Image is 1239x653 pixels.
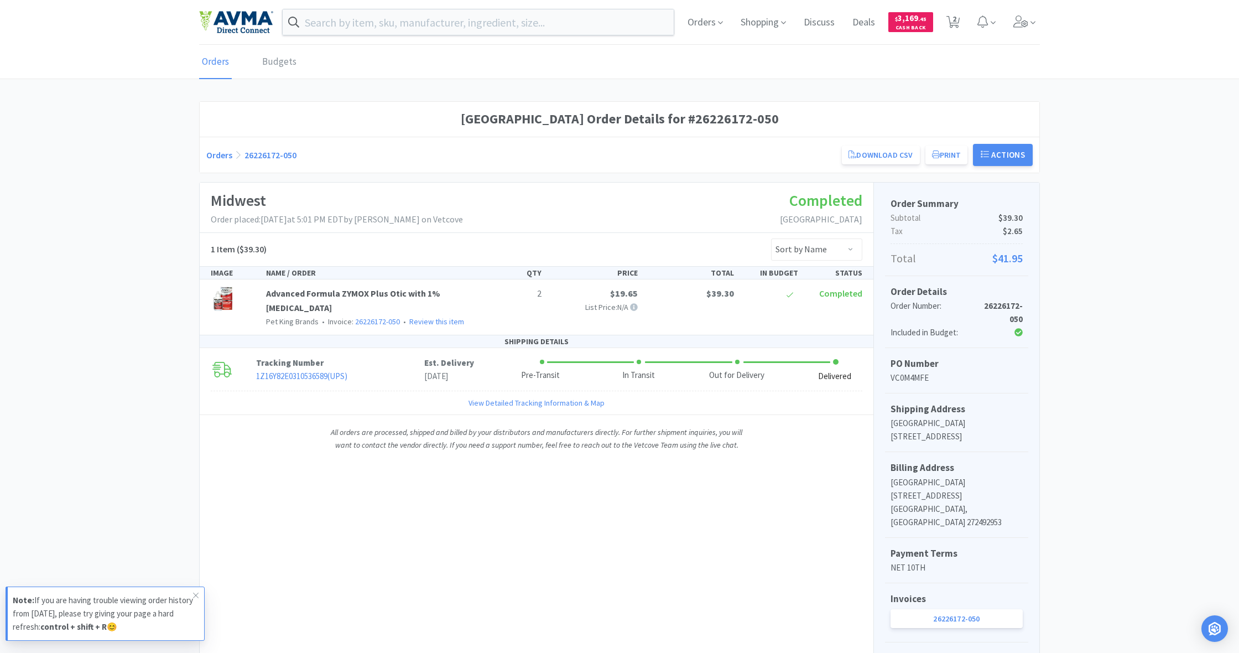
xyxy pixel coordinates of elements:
p: 2 [486,287,542,301]
p: [GEOGRAPHIC_DATA] [891,476,1023,489]
p: If you are having trouble viewing order history from [DATE], please try giving your page a hard r... [13,594,193,634]
div: IMAGE [206,267,262,279]
p: Subtotal [891,211,1023,225]
a: $3,169.45Cash Back [888,7,933,37]
a: Orders [206,149,232,160]
p: List Price: N/A [550,301,638,313]
strong: Note: [13,595,34,605]
p: Tax [891,225,1023,238]
a: 2 [942,19,965,29]
a: 26226172-050 [355,317,400,326]
img: a26f99981d2844159c9c4c124b0dd1f2_112834.jpeg [211,287,235,311]
a: Discuss [799,18,839,28]
div: PRICE [546,267,642,279]
a: Budgets [259,45,299,79]
span: Completed [819,288,862,299]
p: [GEOGRAPHIC_DATA] [STREET_ADDRESS] [891,417,1023,443]
span: 3,169 [895,13,926,23]
strong: 26226172-050 [984,300,1023,324]
span: $39.30 [998,211,1023,225]
span: Completed [789,190,862,210]
div: QTY [482,267,546,279]
h5: Order Summary [891,196,1023,211]
h5: Payment Terms [891,546,1023,561]
span: 1 Item [211,243,235,255]
h5: Invoices [891,592,1023,607]
p: [GEOGRAPHIC_DATA] [780,213,862,227]
p: [GEOGRAPHIC_DATA], [GEOGRAPHIC_DATA] 272492953 [891,502,1023,529]
span: Cash Back [895,25,926,32]
span: $ [895,15,898,23]
img: e4e33dab9f054f5782a47901c742baa9_102.png [199,11,273,34]
p: Tracking Number [256,356,425,370]
span: $19.65 [610,288,638,299]
h5: ($39.30) [211,242,267,257]
a: 26226172-050 [891,609,1023,628]
p: Order placed: [DATE] at 5:01 PM EDT by [PERSON_NAME] on Vetcove [211,213,463,227]
p: VC0M4MFE [891,371,1023,385]
div: SHIPPING DETAILS [200,335,873,348]
a: Orders [199,45,232,79]
div: Open Intercom Messenger [1201,615,1228,642]
i: All orders are processed, shipped and billed by your distributors and manufacturers directly. For... [331,427,742,449]
p: Est. Delivery [424,356,474,370]
div: Order Number: [891,299,978,326]
h1: Midwest [211,188,463,213]
a: Review this item [409,317,464,326]
div: In Transit [622,369,655,382]
p: [STREET_ADDRESS] [891,489,1023,502]
button: Actions [973,144,1033,166]
span: Invoice: [319,317,400,326]
div: Pre-Transit [521,369,560,382]
div: Included in Budget: [891,326,978,339]
div: Out for Delivery [709,369,764,382]
h1: [GEOGRAPHIC_DATA] Order Details for #26226172-050 [206,108,1033,129]
span: $2.65 [1003,225,1023,238]
button: Print [925,146,968,164]
span: $41.95 [992,250,1023,267]
span: . 45 [918,15,926,23]
a: View Detailed Tracking Information & Map [468,397,605,409]
h5: PO Number [891,356,1023,371]
a: Deals [848,18,879,28]
span: • [402,317,408,326]
span: Pet King Brands [266,317,319,326]
strong: control + shift + R [40,621,107,632]
a: Download CSV [842,146,919,164]
p: [DATE] [424,370,474,383]
h5: Shipping Address [891,402,1023,417]
input: Search by item, sku, manufacturer, ingredient, size... [283,9,674,35]
p: NET 10TH [891,561,1023,574]
h5: Billing Address [891,460,1023,475]
div: NAME / ORDER [262,267,482,279]
span: $39.30 [706,288,734,299]
div: STATUS [803,267,867,279]
div: Delivered [818,370,851,383]
a: 26226172-050 [244,149,296,160]
h5: Order Details [891,284,1023,299]
p: Total [891,250,1023,267]
a: Advanced Formula ZYMOX Plus Otic with 1% [MEDICAL_DATA] [266,288,440,313]
span: • [320,317,326,326]
a: 1Z16Y82E0310536589(UPS) [256,371,347,381]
